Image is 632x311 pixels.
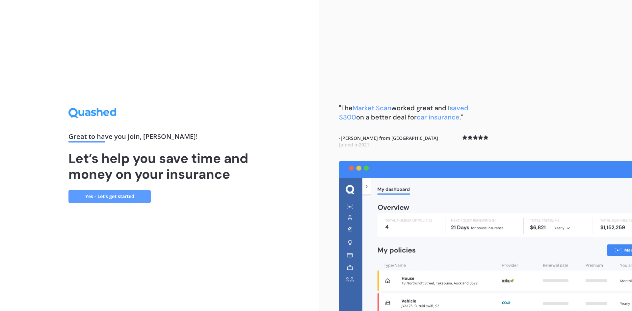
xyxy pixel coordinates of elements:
[417,113,460,121] span: car insurance
[339,104,468,121] span: saved $300
[353,104,391,112] span: Market Scan
[68,133,251,143] div: Great to have you join , [PERSON_NAME] !
[68,190,151,203] a: Yes - Let’s get started
[339,135,438,148] b: - [PERSON_NAME] from [GEOGRAPHIC_DATA]
[68,150,251,182] h1: Let’s help you save time and money on your insurance
[339,104,468,121] b: "The worked great and I on a better deal for ."
[339,161,632,311] img: dashboard.webp
[339,142,369,148] span: Joined in 2021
